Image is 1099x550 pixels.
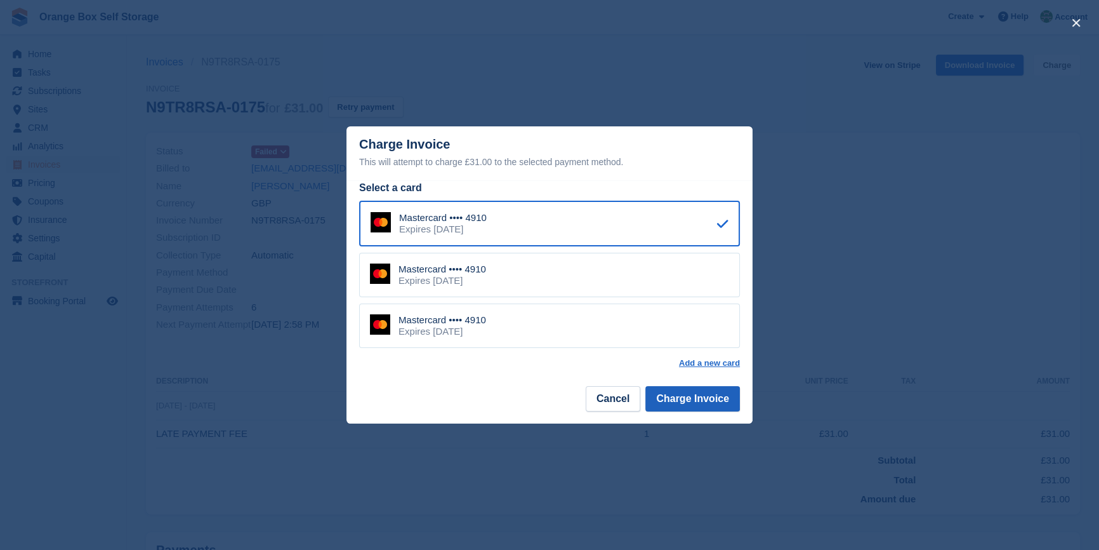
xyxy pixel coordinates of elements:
button: close [1066,13,1086,33]
a: Add a new card [679,358,740,368]
div: Charge Invoice [359,137,740,170]
div: Mastercard •••• 4910 [399,212,487,224]
img: Mastercard Logo [370,314,390,335]
img: Mastercard Logo [371,212,391,232]
div: Mastercard •••• 4910 [398,314,486,326]
button: Cancel [586,386,640,412]
div: Mastercard •••• 4910 [398,264,486,275]
div: Expires [DATE] [399,224,487,235]
div: Expires [DATE] [398,275,486,286]
div: Select a card [359,180,740,196]
div: This will attempt to charge £31.00 to the selected payment method. [359,154,740,170]
img: Mastercard Logo [370,264,390,284]
button: Charge Invoice [645,386,740,412]
div: Expires [DATE] [398,326,486,337]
